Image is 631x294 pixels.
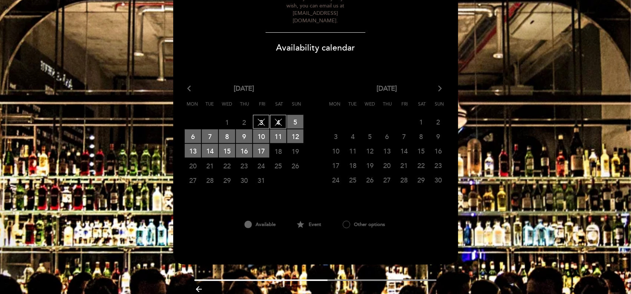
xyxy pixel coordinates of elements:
span: 11 [270,129,286,143]
span: 12 [362,144,378,158]
span: 17 [253,144,269,158]
span: 18 [270,144,286,158]
span: Wed [362,100,377,114]
span: Mon [328,100,342,114]
div: Event [288,218,329,231]
span: 14 [396,144,412,158]
span: 22 [413,158,429,172]
div: Other options [329,218,399,231]
span: 10 [328,144,344,158]
span: 16 [236,144,252,158]
span: 25 [270,159,286,172]
span: 27 [379,173,395,187]
i: star [296,218,305,231]
span: 26 [362,173,378,187]
span: 17 [328,158,344,172]
span: 23 [236,159,252,172]
span: Sat [272,100,287,114]
span: 5 [287,115,303,129]
span: 20 [379,158,395,172]
span: Sun [289,100,304,114]
span: 9 [430,129,446,143]
span: 15 [413,144,429,158]
span: Tue [202,100,217,114]
span: 13 [185,144,201,158]
i: arrow_backward [194,285,203,294]
i: arrow_back_ios [188,84,194,94]
span: 30 [236,173,252,187]
span: Availability calendar [276,43,355,53]
span: 4 [270,115,286,129]
span: 12 [287,129,303,143]
span: Thu [380,100,395,114]
span: 22 [219,159,235,172]
span: Fri [397,100,412,114]
span: 23 [430,158,446,172]
div: Available [232,218,288,231]
span: 27 [185,173,201,187]
span: [DATE] [377,84,397,94]
span: Thu [237,100,252,114]
span: 24 [253,159,269,172]
span: 30 [430,173,446,187]
span: [DATE] [234,84,254,94]
span: 5 [362,129,378,143]
span: 29 [413,173,429,187]
span: Fri [254,100,269,114]
span: 20 [185,159,201,172]
span: 10 [253,129,269,143]
span: 2 [430,115,446,129]
span: 18 [345,158,361,172]
span: 19 [287,144,303,158]
span: 1 [219,115,235,129]
span: 29 [219,173,235,187]
span: 16 [430,144,446,158]
span: 28 [396,173,412,187]
span: 24 [328,173,344,187]
span: 21 [396,158,412,172]
span: 31 [253,173,269,187]
span: Sun [432,100,447,114]
span: Tue [345,100,360,114]
span: 21 [202,159,218,172]
span: 6 [379,129,395,143]
i: arrow_forward_ios [437,84,444,94]
span: Wed [220,100,234,114]
span: 19 [362,158,378,172]
span: 6 [185,129,201,143]
span: 15 [219,144,235,158]
span: 13 [379,144,395,158]
span: 9 [236,129,252,143]
span: 2 [236,115,252,129]
span: 8 [413,129,429,143]
span: 3 [328,129,344,143]
span: 7 [396,129,412,143]
span: Sat [415,100,430,114]
span: 4 [345,129,361,143]
span: 3 [253,115,269,129]
span: 11 [345,144,361,158]
span: 14 [202,144,218,158]
span: 8 [219,129,235,143]
span: 25 [345,173,361,187]
span: 7 [202,129,218,143]
span: Mon [185,100,200,114]
span: 28 [202,173,218,187]
span: 1 [413,115,429,129]
span: 26 [287,159,303,172]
